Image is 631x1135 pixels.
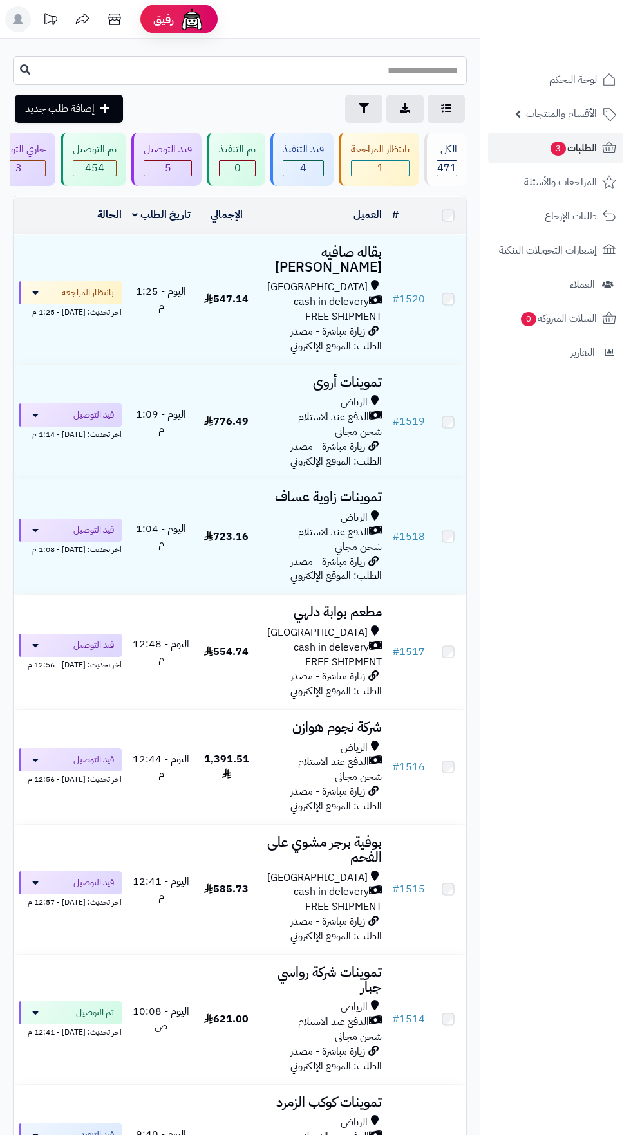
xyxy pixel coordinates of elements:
[204,1011,249,1027] span: 621.00
[392,759,425,775] a: #1516
[268,133,336,186] a: قيد التنفيذ 4
[62,286,114,299] span: بانتظار المراجعة
[129,133,204,186] a: قيد التوصيل 5
[392,1011,425,1027] a: #1514
[133,752,189,782] span: اليوم - 12:44 م
[19,1024,122,1038] div: اخر تحديث: [DATE] - 12:41 م
[351,142,410,157] div: بانتظار المراجعة
[352,161,409,176] span: 1
[335,424,382,439] span: شحن مجاني
[290,324,382,354] span: زيارة مباشرة - مصدر الطلب: الموقع الإلكتروني
[220,161,255,176] span: 0
[392,881,399,897] span: #
[488,133,623,163] a: الطلبات3
[305,309,382,324] span: FREE SHIPMENT
[132,207,191,223] a: تاريخ الطلب
[204,752,249,782] span: 1,391.51
[392,644,399,660] span: #
[488,235,623,266] a: إشعارات التحويلات البنكية
[520,309,597,328] span: السلات المتروكة
[290,784,382,814] span: زيارة مباشرة - مصدر الطلب: الموقع الإلكتروني
[19,304,122,318] div: اخر تحديث: [DATE] - 1:25 م
[133,874,189,904] span: اليوم - 12:41 م
[34,6,66,35] a: تحديثات المنصة
[263,720,382,735] h3: شركة نجوم هوازن
[290,914,382,944] span: زيارة مباشرة - مصدر الطلب: الموقع الإلكتروني
[73,876,114,889] span: قيد التوصيل
[204,644,249,660] span: 554.74
[488,337,623,368] a: التقارير
[283,142,324,157] div: قيد التنفيذ
[73,409,114,421] span: قيد التوصيل
[133,1004,189,1034] span: اليوم - 10:08 ص
[392,759,399,775] span: #
[305,654,382,670] span: FREE SHIPMENT
[73,753,114,766] span: قيد التوصيل
[19,657,122,670] div: اخر تحديث: [DATE] - 12:56 م
[290,439,382,469] span: زيارة مباشرة - مصدر الطلب: الموقع الإلكتروني
[263,245,382,275] h3: بقاله صافيه [PERSON_NAME]
[204,529,249,544] span: 723.16
[335,1029,382,1044] span: شحن مجاني
[294,295,369,309] span: cash in delevery
[19,427,122,440] div: اخر تحديث: [DATE] - 1:14 م
[392,644,425,660] a: #1517
[263,490,382,504] h3: تموينات زاوية عساف
[437,142,457,157] div: الكل
[179,6,205,32] img: ai-face.png
[570,275,595,293] span: العملاء
[211,207,243,223] a: الإجمالي
[136,407,186,437] span: اليوم - 1:09 م
[263,965,382,995] h3: تموينات شركة رواسي جبار
[263,835,382,865] h3: بوفية برجر مشوي على الفحم
[19,894,122,908] div: اخر تحديث: [DATE] - 12:57 م
[267,871,368,885] span: [GEOGRAPHIC_DATA]
[305,899,382,914] span: FREE SHIPMENT
[335,539,382,555] span: شحن مجاني
[25,101,95,116] span: إضافة طلب جديد
[437,161,457,176] span: 471
[263,375,382,390] h3: تموينات أروى
[488,303,623,334] a: السلات المتروكة0
[524,173,597,191] span: المراجعات والأسئلة
[290,1044,382,1074] span: زيارة مباشرة - مصدر الطلب: الموقع الإلكتروني
[144,161,191,176] span: 5
[392,529,399,544] span: #
[263,1095,382,1110] h3: تموينات كوكب الزمرد
[392,207,399,223] a: #
[136,521,186,551] span: اليوم - 1:04 م
[392,881,425,897] a: #1515
[545,207,597,225] span: طلبات الإرجاع
[97,207,122,223] a: الحالة
[294,885,369,900] span: cash in delevery
[422,133,469,186] a: الكل471
[283,161,323,176] div: 4
[335,769,382,784] span: شحن مجاني
[136,284,186,314] span: اليوم - 1:25 م
[499,241,597,259] span: إشعارات التحويلات البنكية
[144,142,192,157] div: قيد التوصيل
[336,133,422,186] a: بانتظار المراجعة 1
[73,639,114,652] span: قيد التوصيل
[290,669,382,699] span: زيارة مباشرة - مصدر الطلب: الموقع الإلكتروني
[526,105,597,123] span: الأقسام والمنتجات
[219,142,256,157] div: تم التنفيذ
[341,741,368,755] span: الرياض
[298,410,369,425] span: الدفع عند الاستلام
[353,207,382,223] a: العميل
[488,269,623,300] a: العملاء
[298,1015,369,1029] span: الدفع عند الاستلام
[153,12,174,27] span: رفيق
[73,161,116,176] span: 454
[392,291,425,307] a: #1520
[263,605,382,620] h3: مطعم بوابة دلهي
[341,1000,368,1015] span: الرياض
[294,640,369,655] span: cash in delevery
[488,64,623,95] a: لوحة التحكم
[392,291,399,307] span: #
[267,625,368,640] span: [GEOGRAPHIC_DATA]
[298,755,369,770] span: الدفع عند الاستلام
